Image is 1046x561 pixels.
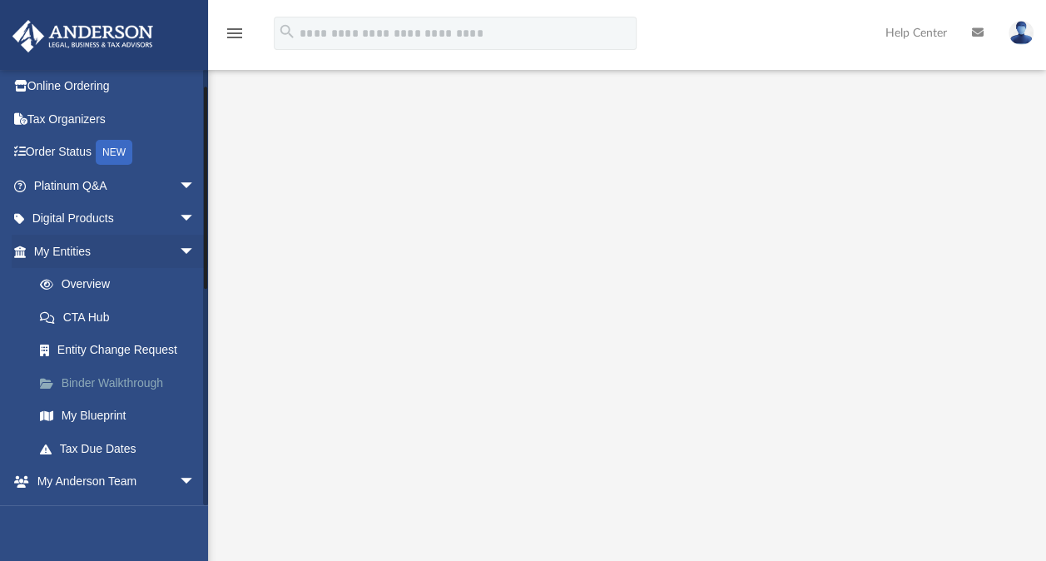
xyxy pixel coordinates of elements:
a: My Entitiesarrow_drop_down [12,235,221,268]
a: My Blueprint [23,400,212,433]
span: arrow_drop_down [179,202,212,236]
a: Digital Productsarrow_drop_down [12,202,221,236]
a: Online Ordering [12,70,221,103]
img: User Pic [1009,21,1034,45]
a: Binder Walkthrough [23,366,221,400]
i: search [278,22,296,41]
a: Tax Organizers [12,102,221,136]
span: arrow_drop_down [179,465,212,499]
a: Tax Due Dates [23,432,221,465]
span: arrow_drop_down [179,169,212,203]
a: Entity Change Request [23,334,221,367]
a: My Anderson Teamarrow_drop_down [12,465,212,499]
img: Anderson Advisors Platinum Portal [7,20,158,52]
a: CTA Hub [23,300,221,334]
a: Platinum Q&Aarrow_drop_down [12,169,221,202]
span: arrow_drop_down [179,235,212,269]
div: NEW [96,140,132,165]
i: menu [225,23,245,43]
a: Overview [23,268,221,301]
a: Order StatusNEW [12,136,221,170]
a: My Anderson Team [23,498,204,531]
a: menu [225,32,245,43]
